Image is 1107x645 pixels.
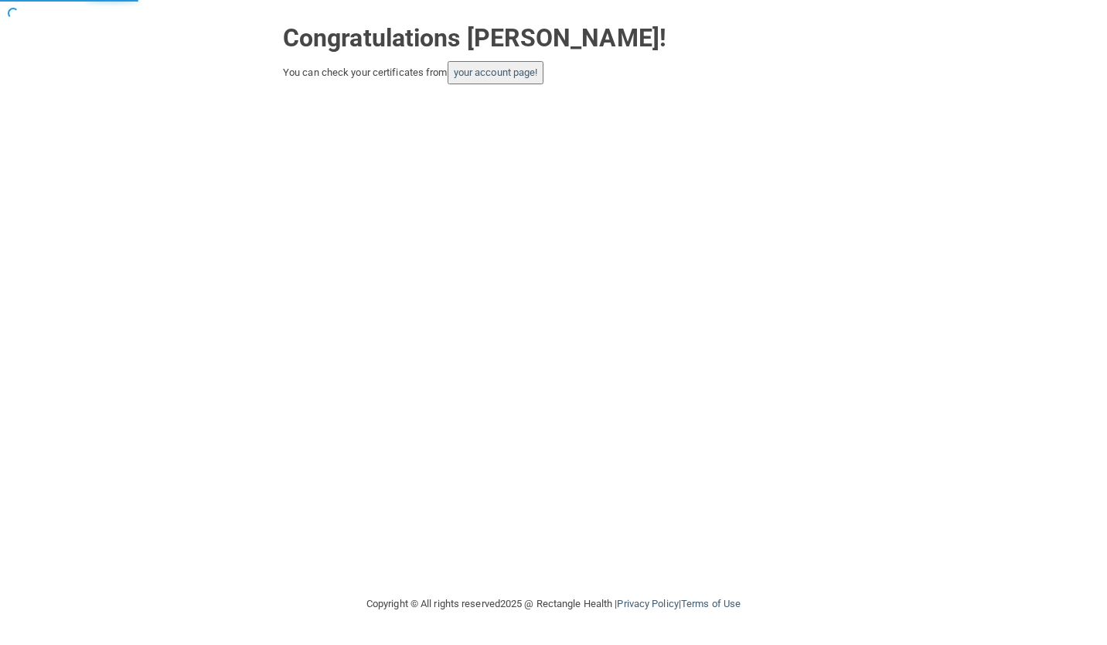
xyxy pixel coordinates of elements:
[617,598,678,609] a: Privacy Policy
[681,598,741,609] a: Terms of Use
[283,23,666,53] strong: Congratulations [PERSON_NAME]!
[271,579,836,629] div: Copyright © All rights reserved 2025 @ Rectangle Health | |
[448,61,544,84] button: your account page!
[283,61,824,84] div: You can check your certificates from
[454,67,538,78] a: your account page!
